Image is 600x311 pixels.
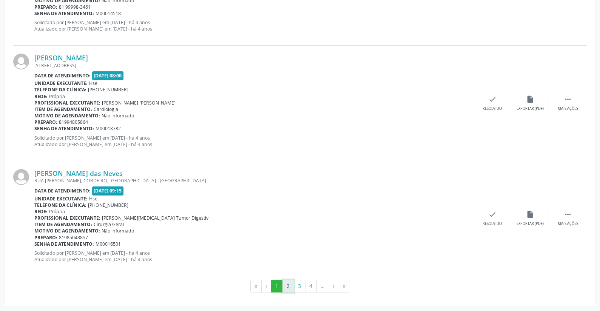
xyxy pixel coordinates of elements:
b: Rede: [34,93,48,100]
p: Solicitado por [PERSON_NAME] em [DATE] - há 4 anos Atualizado por [PERSON_NAME] em [DATE] - há 4 ... [34,19,474,32]
b: Item de agendamento: [34,221,92,228]
div: Mais ações [558,106,578,111]
button: Go to next page [329,280,339,293]
span: [PHONE_NUMBER] [88,86,128,93]
span: Própria [49,93,65,100]
b: Rede: [34,208,48,215]
i: insert_drive_file [526,210,534,219]
span: Não informado [102,112,134,119]
button: Go to page 1 [271,280,283,293]
b: Preparo: [34,119,57,125]
span: 81985043857 [59,234,88,241]
span: M00016501 [96,241,121,247]
i: check [488,95,497,103]
span: [PERSON_NAME][MEDICAL_DATA] Tumor Digestiv [102,215,208,221]
span: Cardiologia [94,106,118,112]
div: Exportar (PDF) [517,106,544,111]
i: check [488,210,497,219]
b: Senha de atendimento: [34,241,94,247]
div: Exportar (PDF) [517,221,544,226]
b: Senha de atendimento: [34,125,94,132]
div: [STREET_ADDRESS] [34,62,474,69]
span: M00014518 [96,10,121,17]
span: Cirurgia Geral [94,221,124,228]
span: Própria [49,208,65,215]
b: Unidade executante: [34,80,88,86]
span: [PERSON_NAME] [PERSON_NAME] [102,100,176,106]
div: RUA [PERSON_NAME], CORDEIRO, [GEOGRAPHIC_DATA] - [GEOGRAPHIC_DATA] [34,177,474,184]
a: [PERSON_NAME] das Neves [34,169,123,177]
b: Telefone da clínica: [34,86,86,93]
b: Data de atendimento: [34,72,91,79]
a: [PERSON_NAME] [34,54,88,62]
div: Resolvido [483,106,502,111]
b: Preparo: [34,4,57,10]
button: Go to last page [339,280,350,293]
button: Go to page 3 [294,280,305,293]
b: Item de agendamento: [34,106,92,112]
button: Go to page 2 [282,280,294,293]
span: [DATE] 09:15 [92,186,124,195]
span: Hse [89,80,97,86]
p: Solicitado por [PERSON_NAME] em [DATE] - há 4 anos Atualizado por [PERSON_NAME] em [DATE] - há 4 ... [34,135,474,148]
span: Hse [89,196,97,202]
img: img [13,54,29,69]
b: Motivo de agendamento: [34,228,100,234]
div: Resolvido [483,221,502,226]
b: Data de atendimento: [34,188,91,194]
b: Motivo de agendamento: [34,112,100,119]
img: img [13,169,29,185]
i:  [564,210,572,219]
i: insert_drive_file [526,95,534,103]
b: Senha de atendimento: [34,10,94,17]
ul: Pagination [13,280,587,293]
span: 81994805864 [59,119,88,125]
b: Telefone da clínica: [34,202,86,208]
span: M00018782 [96,125,121,132]
button: Go to page 4 [305,280,317,293]
i:  [564,95,572,103]
b: Profissional executante: [34,100,100,106]
p: Solicitado por [PERSON_NAME] em [DATE] - há 4 anos Atualizado por [PERSON_NAME] em [DATE] - há 4 ... [34,250,474,263]
b: Preparo: [34,234,57,241]
b: Profissional executante: [34,215,100,221]
span: [DATE] 08:00 [92,71,124,80]
div: Mais ações [558,221,578,226]
span: [PHONE_NUMBER] [88,202,128,208]
b: Unidade executante: [34,196,88,202]
span: Não informado [102,228,134,234]
span: 81 99998-3461 [59,4,91,10]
